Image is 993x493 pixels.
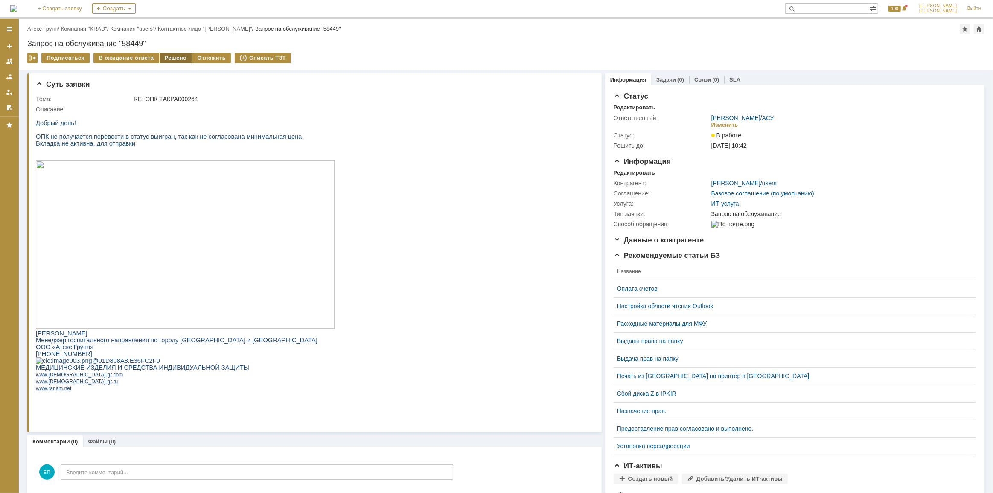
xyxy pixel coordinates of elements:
[677,76,684,83] div: (0)
[617,408,966,414] a: Назначение прав.
[694,76,711,83] a: Связи
[617,285,966,292] a: Оплата счетов
[711,190,814,197] a: Базовое соглашение (по умолчанию)
[888,6,901,12] span: 100
[614,142,710,149] div: Решить до:
[70,266,72,272] span: -
[712,76,719,83] div: (0)
[61,26,111,32] div: /
[614,92,648,100] span: Статус
[61,26,107,32] a: Компания "KRAD"
[88,438,108,445] a: Файлы
[78,259,87,265] span: com
[12,259,70,265] span: [DEMOGRAPHIC_DATA]
[76,266,77,272] span: .
[614,221,710,228] div: Способ обращения:
[158,26,252,32] a: Контактное лицо "[PERSON_NAME]"
[3,39,16,53] a: Создать заявку
[729,76,740,83] a: SLA
[36,80,90,88] span: Суть заявки
[78,266,82,272] span: ru
[3,70,16,84] a: Заявки в моей ответственности
[27,26,58,32] a: Атекс Групп
[12,266,70,272] span: [DEMOGRAPHIC_DATA]
[711,114,760,121] a: [PERSON_NAME]
[76,259,77,265] span: .
[869,4,878,12] span: Расширенный поиск
[27,273,28,279] span: .
[3,55,16,68] a: Заявки на командах
[919,3,957,9] span: [PERSON_NAME]
[960,24,970,34] div: Добавить в избранное
[711,122,738,128] div: Изменить
[614,236,704,244] span: Данные о контрагенте
[614,263,969,280] th: Название
[711,132,741,139] span: В работе
[614,169,655,176] div: Редактировать
[617,355,966,362] div: Выдача прав на папку
[614,132,710,139] div: Статус:
[29,273,36,279] span: net
[158,26,255,32] div: /
[32,438,70,445] a: Комментарии
[617,303,966,309] a: Настройка области чтения Outlook
[610,76,646,83] a: Информация
[110,26,157,32] div: /
[614,200,710,207] div: Услуга:
[3,85,16,99] a: Мои заявки
[617,320,966,327] div: Расходные материалы для МФУ
[617,373,966,379] a: Печать из [GEOGRAPHIC_DATA] на принтер в [GEOGRAPHIC_DATA]
[762,180,777,187] a: users
[110,26,154,32] a: Компания "users"
[711,142,747,149] span: [DATE] 10:42
[11,266,12,272] span: .
[27,39,984,48] div: Запрос на обслуживание "58449"
[711,180,777,187] div: /
[617,425,966,432] a: Предоставление прав согласовано и выполнено.
[614,251,720,260] span: Рекомендуемые статьи БЗ
[614,210,710,217] div: Тип заявки:
[70,259,72,265] span: -
[72,266,76,272] span: gr
[614,114,710,121] div: Ответственный:
[72,259,76,265] span: gr
[617,338,966,344] a: Выданы права на папку
[92,3,136,14] div: Создать
[614,104,655,111] div: Редактировать
[39,464,55,480] span: ЕП
[36,106,589,113] div: Описание:
[919,9,957,14] span: [PERSON_NAME]
[10,5,17,12] a: Перейти на домашнюю страницу
[614,462,662,470] span: ИТ-активы
[3,101,16,114] a: Мои согласования
[255,26,341,32] div: Запрос на обслуживание "58449"
[614,158,671,166] span: Информация
[711,221,754,228] img: По почте.png
[10,5,17,12] img: logo
[974,24,984,34] div: Сделать домашней страницей
[27,53,38,63] div: Работа с массовостью
[27,26,61,32] div: /
[134,96,588,102] div: RE: ОПК ТAКРА000264
[617,390,966,397] a: Сбой диска Z в IPKIR
[109,438,116,445] div: (0)
[614,190,710,197] div: Соглашение:
[711,200,739,207] a: ИТ-услуга
[71,438,78,445] div: (0)
[617,443,966,449] a: Установка переадресации
[711,114,774,121] div: /
[36,96,132,102] div: Тема:
[11,259,12,265] span: .
[762,114,774,121] a: АСУ
[711,180,760,187] a: [PERSON_NAME]
[614,180,710,187] div: Контрагент:
[656,76,676,83] a: Задачи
